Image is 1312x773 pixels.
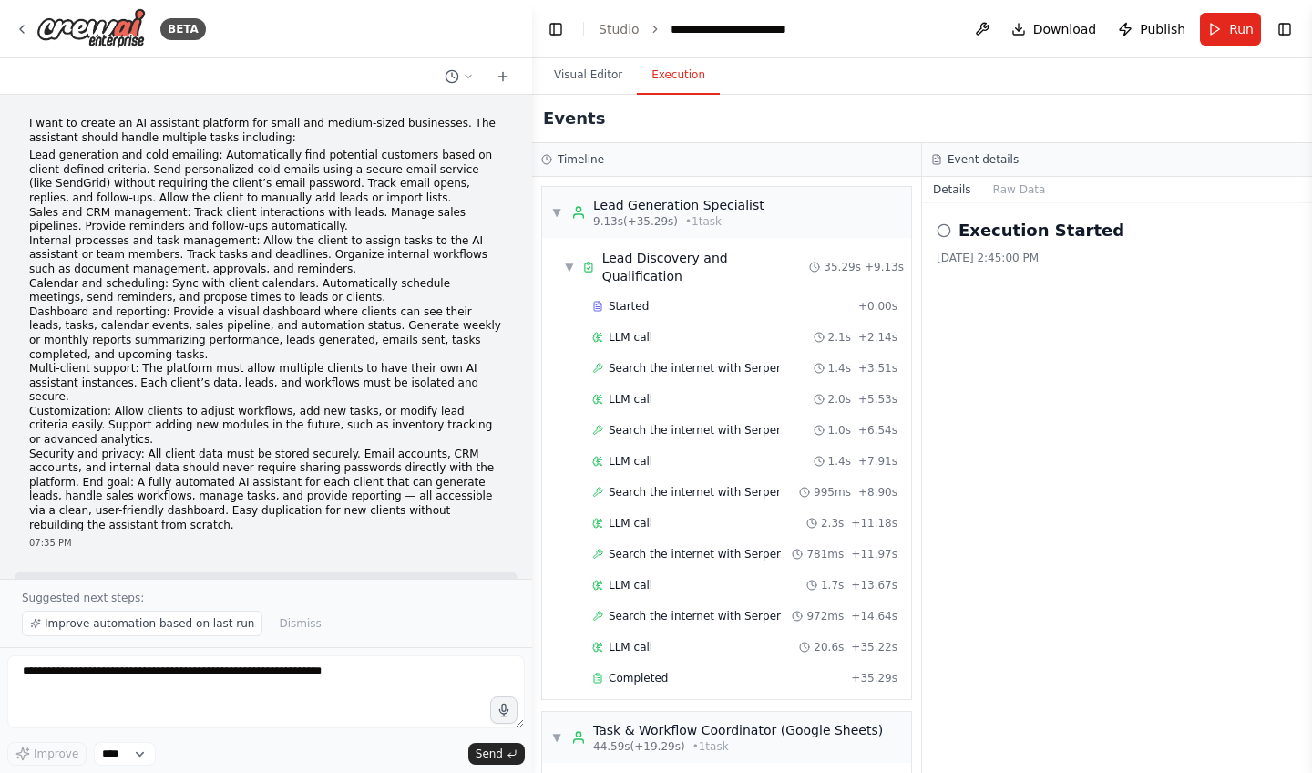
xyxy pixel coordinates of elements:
button: Execution [637,57,720,95]
span: + 0.00s [858,299,897,314]
span: LLM call [609,330,652,345]
div: 07:35 PM [29,536,503,550]
button: Improve [7,742,87,766]
span: ▼ [564,260,575,274]
button: Switch to previous chat [437,66,481,88]
h3: Timeline [558,152,604,167]
span: + 8.90s [858,485,897,500]
button: Start a new chat [488,66,518,88]
button: Dismiss [270,611,330,636]
h3: Event details [948,152,1019,167]
span: 995ms [814,485,851,500]
img: Logo [36,8,146,49]
div: [DATE] 2:45:00 PM [937,251,1297,265]
h2: Events [543,106,605,131]
span: Run [1229,20,1254,38]
span: Search the internet with Serper [609,423,781,438]
span: + 2.14s [858,330,897,345]
span: Started [609,299,649,314]
span: + 6.54s [858,423,897,438]
span: 2.1s [828,330,851,345]
span: Improve [34,747,78,761]
li: Calendar and scheduling: Sync with client calendars. Automatically schedule meetings, send remind... [29,277,503,305]
div: Lead Discovery and Qualification [602,249,810,285]
li: Sales and CRM management: Track client interactions with leads. Manage sales pipelines. Provide r... [29,206,503,234]
span: Search the internet with Serper [609,485,781,500]
span: LLM call [609,392,652,407]
span: + 11.97s [851,547,897,562]
span: Search the internet with Serper [609,547,781,562]
span: LLM call [609,640,652,654]
span: 972ms [806,609,844,624]
li: Customization: Allow clients to adjust workflows, add new tasks, or modify lead criteria easily. ... [29,405,503,448]
span: Completed [609,671,668,685]
nav: breadcrumb [599,20,786,38]
button: Send [468,743,525,765]
button: Show right sidebar [1272,16,1297,42]
span: Dismiss [279,616,321,631]
span: 1.0s [828,423,851,438]
p: I want to create an AI assistant platform for small and medium-sized businesses. The assistant sh... [29,117,503,145]
div: BETA [160,18,206,40]
span: + 9.13s [865,260,904,274]
div: Task & Workflow Coordinator (Google Sheets) [593,721,883,739]
span: ▼ [551,205,562,220]
p: Suggested next steps: [22,591,510,605]
li: Dashboard and reporting: Provide a visual dashboard where clients can see their leads, tasks, cal... [29,305,503,362]
span: + 13.67s [851,578,897,593]
div: Lead Generation Specialist [593,196,764,214]
span: 20.6s [814,640,844,654]
button: Click to speak your automation idea [490,696,518,724]
span: + 11.18s [851,516,897,531]
span: LLM call [609,578,652,593]
h2: Execution Started [958,218,1124,243]
span: + 14.64s [851,609,897,624]
span: 35.29s [824,260,861,274]
span: 1.4s [828,361,851,376]
button: Publish [1111,13,1193,46]
span: • 1 task [685,214,722,229]
span: + 7.91s [858,454,897,469]
button: Download [1004,13,1104,46]
span: 44.59s (+19.29s) [593,739,685,754]
span: 2.3s [821,516,844,531]
span: + 35.29s [851,671,897,685]
button: Raw Data [982,177,1057,202]
li: Multi-client support: The platform must allow multiple clients to have their own AI assistant ins... [29,362,503,405]
span: 781ms [806,547,844,562]
span: Publish [1140,20,1185,38]
span: + 3.51s [858,361,897,376]
span: • 1 task [692,739,729,754]
span: 2.0s [828,392,851,407]
span: 9.13s (+35.29s) [593,214,678,229]
span: LLM call [609,516,652,531]
button: Hide left sidebar [543,16,569,42]
button: Improve automation based on last run [22,611,262,636]
span: + 5.53s [858,392,897,407]
span: + 35.22s [851,640,897,654]
button: Details [922,177,982,202]
span: LLM call [609,454,652,469]
li: Internal processes and task management: Allow the client to assign tasks to the AI assistant or t... [29,234,503,277]
span: Search the internet with Serper [609,609,781,624]
a: Studio [599,22,640,36]
span: ▼ [551,730,562,745]
span: Send [476,747,503,761]
button: Visual Editor [539,57,637,95]
li: Lead generation and cold emailing: Automatically find potential customers based on client-defined... [29,149,503,205]
span: Download [1033,20,1097,38]
span: 1.7s [821,578,844,593]
span: Search the internet with Serper [609,361,781,376]
button: Run [1200,13,1261,46]
span: 1.4s [828,454,851,469]
li: Security and privacy: All client data must be stored securely. Email accounts, CRM accounts, and ... [29,448,503,533]
span: Improve automation based on last run [45,616,254,631]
